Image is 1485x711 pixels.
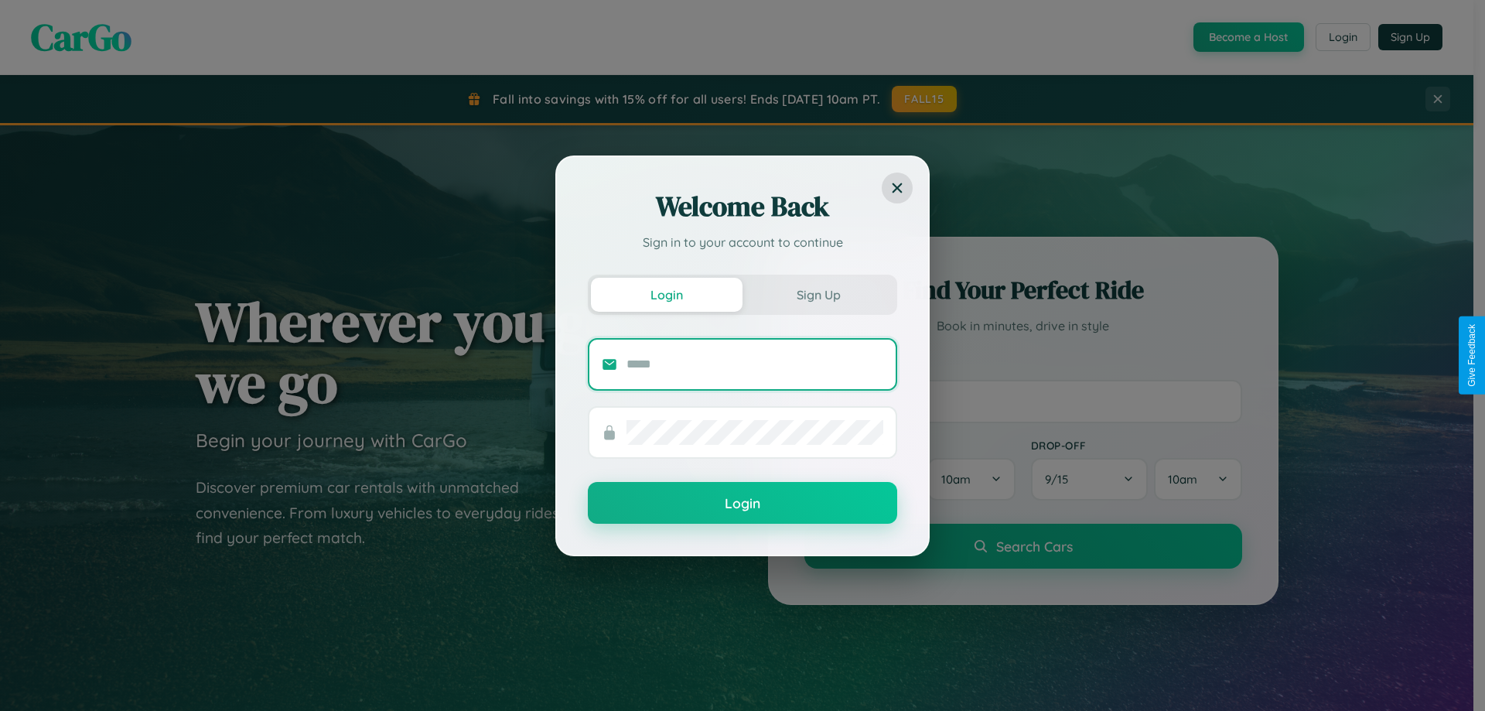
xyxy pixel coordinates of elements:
[742,278,894,312] button: Sign Up
[1466,324,1477,387] div: Give Feedback
[591,278,742,312] button: Login
[588,482,897,524] button: Login
[588,233,897,251] p: Sign in to your account to continue
[588,188,897,225] h2: Welcome Back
